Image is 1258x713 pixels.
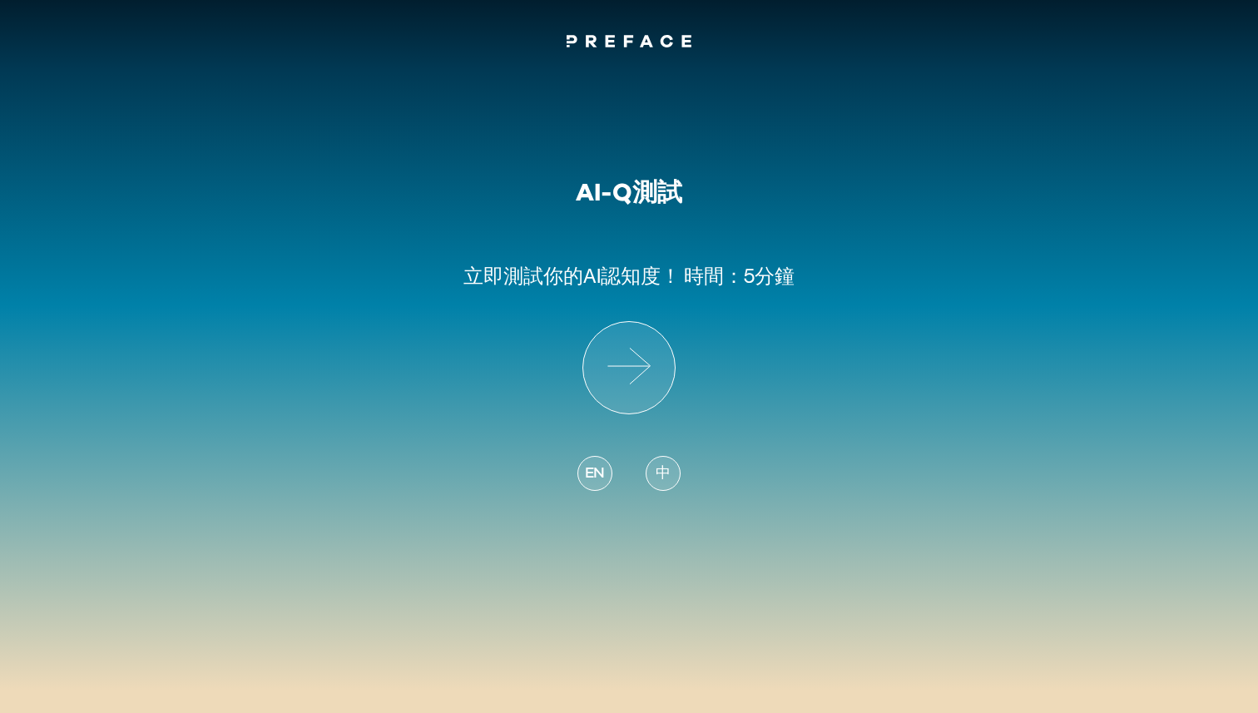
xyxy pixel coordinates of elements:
span: 時間：5分鐘 [684,265,795,287]
span: 中 [656,463,671,485]
h1: AI-Q測試 [576,178,682,208]
span: EN [585,463,605,485]
span: 立即測試 [463,265,543,287]
span: 你的AI認知度！ [543,265,681,287]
